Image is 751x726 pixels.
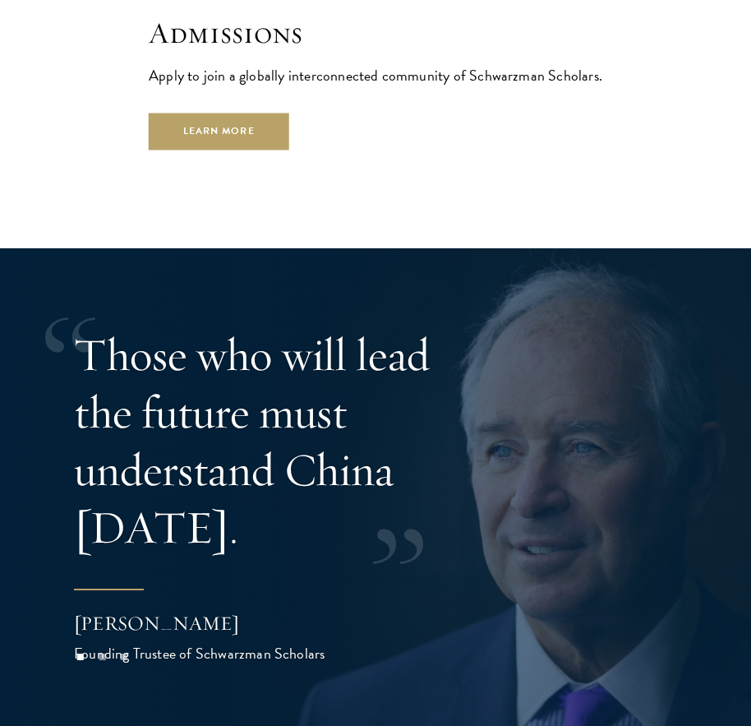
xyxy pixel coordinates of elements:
div: [PERSON_NAME] [74,609,370,637]
a: Learn More [149,113,289,150]
p: Those who will lead the future must understand China [DATE]. [74,326,468,556]
button: 3 of 3 [113,646,135,668]
div: Founding Trustee of Schwarzman Scholars [74,642,370,665]
button: 2 of 3 [91,646,113,668]
button: 1 of 3 [70,646,91,668]
p: Apply to join a globally interconnected community of Schwarzman Scholars. [149,63,602,88]
h2: Admissions [149,16,602,51]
